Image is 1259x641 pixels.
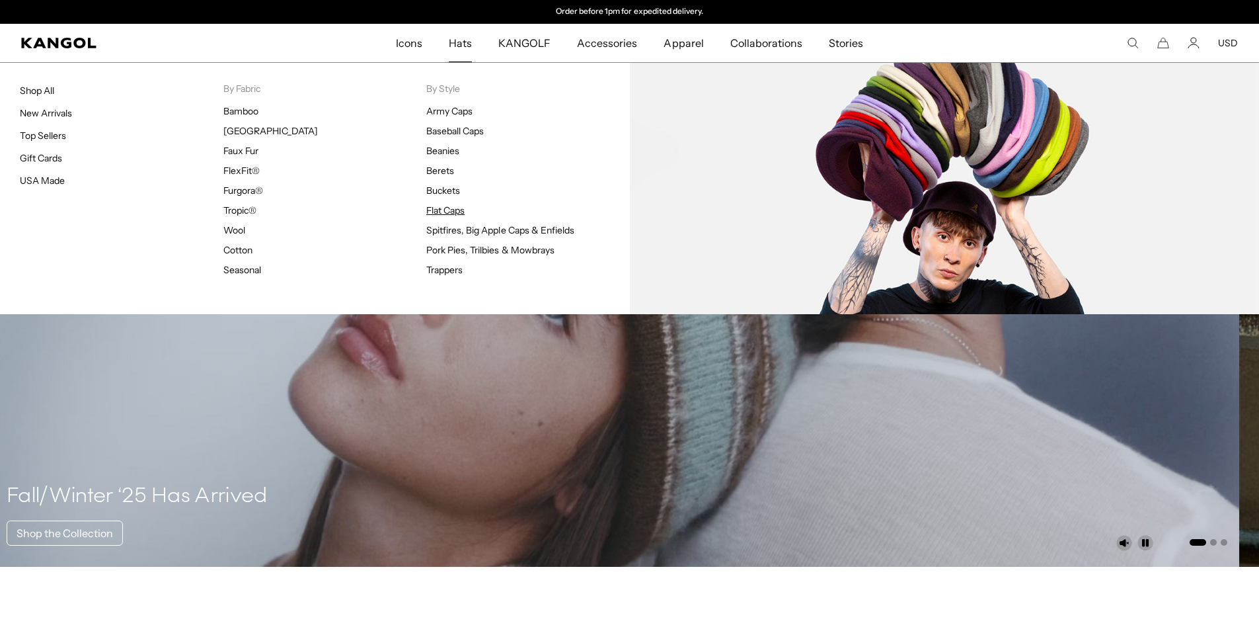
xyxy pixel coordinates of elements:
[21,38,262,48] a: Kangol
[449,24,472,62] span: Hats
[223,145,258,157] a: Faux Fur
[556,7,703,17] p: Order before 1pm for expedited delivery.
[485,24,564,62] a: KANGOLF
[223,224,245,236] a: Wool
[1188,536,1227,547] ul: Select a slide to show
[494,7,766,17] slideshow-component: Announcement bar
[223,83,427,95] p: By Fabric
[564,24,650,62] a: Accessories
[426,145,459,157] a: Beanies
[426,185,460,196] a: Buckets
[829,24,863,62] span: Stories
[426,224,574,236] a: Spitfires, Big Apple Caps & Enfields
[20,85,54,97] a: Shop All
[498,24,551,62] span: KANGOLF
[717,24,816,62] a: Collaborations
[1188,37,1200,49] a: Account
[20,130,66,142] a: Top Sellers
[1210,539,1217,546] button: Go to slide 2
[436,24,485,62] a: Hats
[223,185,263,196] a: Furgora®
[426,165,454,177] a: Berets
[1137,535,1153,551] button: Pause
[396,24,422,62] span: Icons
[223,244,252,256] a: Cotton
[20,152,62,164] a: Gift Cards
[1218,37,1238,49] button: USD
[223,165,260,177] a: FlexFit®
[223,264,261,276] a: Seasonal
[20,175,65,187] a: USA Made
[7,484,268,510] h4: Fall/Winter ‘25 Has Arrived
[494,7,766,17] div: Announcement
[1190,539,1206,546] button: Go to slide 1
[1221,539,1227,546] button: Go to slide 3
[1116,535,1132,551] button: Unmute
[426,105,473,117] a: Army Caps
[1157,37,1169,49] button: Cart
[426,125,484,137] a: Baseball Caps
[816,24,876,62] a: Stories
[650,24,716,62] a: Apparel
[426,244,554,256] a: Pork Pies, Trilbies & Mowbrays
[426,204,465,216] a: Flat Caps
[20,107,72,119] a: New Arrivals
[426,264,463,276] a: Trappers
[494,7,766,17] div: 2 of 2
[730,24,802,62] span: Collaborations
[664,24,703,62] span: Apparel
[223,105,258,117] a: Bamboo
[383,24,436,62] a: Icons
[577,24,637,62] span: Accessories
[223,204,256,216] a: Tropic®
[426,83,630,95] p: By Style
[223,125,318,137] a: [GEOGRAPHIC_DATA]
[1127,37,1139,49] summary: Search here
[7,521,123,546] a: Shop the Collection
